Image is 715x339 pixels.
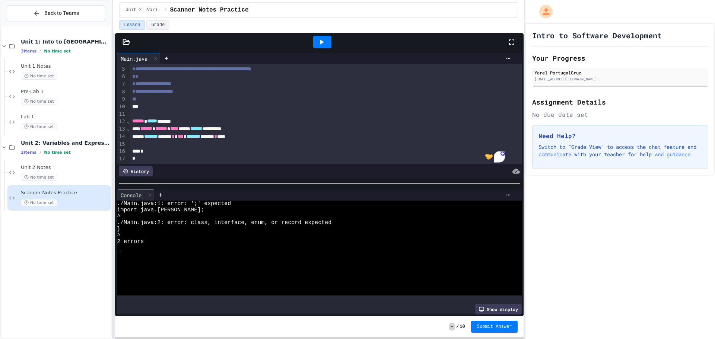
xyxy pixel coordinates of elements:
[39,48,41,54] span: •
[449,323,455,330] span: -
[21,150,36,155] span: 2 items
[21,199,57,206] span: No time set
[534,76,706,82] div: [EMAIL_ADDRESS][DOMAIN_NAME]
[117,65,126,73] div: 5
[21,114,109,120] span: Lab 1
[21,73,57,80] span: No time set
[117,141,126,148] div: 15
[117,55,151,63] div: Main.java
[117,201,231,207] span: ./Main.java:1: error: ';' expected
[538,131,702,140] h3: Need Help?
[44,49,71,54] span: No time set
[170,6,248,15] span: Scanner Notes Practice
[125,7,161,13] span: Unit 2: Variables and Expressions
[126,118,130,124] span: Fold line
[39,149,41,155] span: •
[117,220,331,226] span: ./Main.java:2: error: class, interface, enum, or record expected
[477,324,512,330] span: Submit Answer
[117,111,126,118] div: 11
[117,232,120,239] span: ^
[117,96,126,103] div: 9
[117,213,120,220] span: ^
[117,207,204,213] span: import java.[PERSON_NAME];
[117,239,144,245] span: 2 errors
[44,9,79,17] span: Back to Teams
[146,20,169,30] button: Grade
[119,166,153,176] div: History
[7,5,105,21] button: Back to Teams
[117,80,126,88] div: 7
[534,69,706,76] div: Yarel PortugalCruz
[117,125,126,133] div: 13
[21,89,109,95] span: Pre-Lab 1
[21,174,57,181] span: No time set
[117,155,126,163] div: 17
[21,140,109,146] span: Unit 2: Variables and Expressions
[21,98,57,105] span: No time set
[44,150,71,155] span: No time set
[532,97,708,107] h2: Assignment Details
[117,191,145,199] div: Console
[21,164,109,171] span: Unit 2 Notes
[117,53,161,64] div: Main.java
[117,103,126,111] div: 10
[126,58,130,64] span: Fold line
[130,34,522,164] div: To enrich screen reader interactions, please activate Accessibility in Grammarly extension settings
[460,324,465,330] span: 10
[532,53,708,63] h2: Your Progress
[21,63,109,70] span: Unit 1 Notes
[532,30,662,41] h1: Intro to Software Development
[117,88,126,96] div: 8
[21,49,36,54] span: 3 items
[117,118,126,125] div: 12
[119,20,145,30] button: Lesson
[532,110,708,119] div: No due date set
[531,3,554,20] div: My Account
[21,123,57,130] span: No time set
[21,38,109,45] span: Unit 1: Into to [GEOGRAPHIC_DATA]
[475,304,522,314] div: Show display
[117,226,120,232] span: }
[117,189,155,201] div: Console
[117,148,126,155] div: 16
[117,73,126,80] div: 6
[164,7,167,13] span: /
[471,321,518,333] button: Submit Answer
[21,190,109,196] span: Scanner Notes Practice
[538,143,702,158] p: Switch to "Grade View" to access the chat feature and communicate with your teacher for help and ...
[126,126,130,132] span: Fold line
[456,324,459,330] span: /
[117,133,126,140] div: 14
